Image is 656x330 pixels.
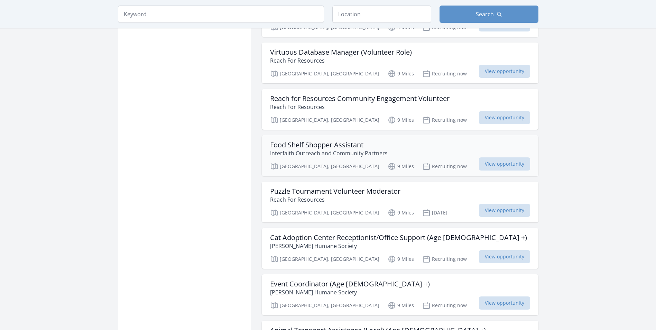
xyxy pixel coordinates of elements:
[332,6,431,23] input: Location
[262,43,538,83] a: Virtuous Database Manager (Volunteer Role) Reach For Resources [GEOGRAPHIC_DATA], [GEOGRAPHIC_DAT...
[270,103,450,111] p: Reach For Resources
[422,116,467,124] p: Recruiting now
[270,56,412,65] p: Reach For Resources
[270,187,400,195] h3: Puzzle Tournament Volunteer Moderator
[270,280,430,288] h3: Event Coordinator (Age [DEMOGRAPHIC_DATA] +)
[262,135,538,176] a: Food Shelf Shopper Assistant Interfaith Outreach and Community Partners [GEOGRAPHIC_DATA], [GEOGR...
[422,162,467,171] p: Recruiting now
[479,204,530,217] span: View opportunity
[422,301,467,310] p: Recruiting now
[270,209,379,217] p: [GEOGRAPHIC_DATA], [GEOGRAPHIC_DATA]
[270,149,388,157] p: Interfaith Outreach and Community Partners
[118,6,324,23] input: Keyword
[270,162,379,171] p: [GEOGRAPHIC_DATA], [GEOGRAPHIC_DATA]
[270,242,527,250] p: [PERSON_NAME] Humane Society
[270,141,388,149] h3: Food Shelf Shopper Assistant
[388,116,414,124] p: 9 Miles
[270,48,412,56] h3: Virtuous Database Manager (Volunteer Role)
[422,70,467,78] p: Recruiting now
[440,6,538,23] button: Search
[422,209,447,217] p: [DATE]
[270,233,527,242] h3: Cat Adoption Center Receptionist/Office Support (Age [DEMOGRAPHIC_DATA] +)
[479,296,530,310] span: View opportunity
[262,228,538,269] a: Cat Adoption Center Receptionist/Office Support (Age [DEMOGRAPHIC_DATA] +) [PERSON_NAME] Humane S...
[262,182,538,222] a: Puzzle Tournament Volunteer Moderator Reach For Resources [GEOGRAPHIC_DATA], [GEOGRAPHIC_DATA] 9 ...
[262,89,538,130] a: Reach for Resources Community Engagement Volunteer Reach For Resources [GEOGRAPHIC_DATA], [GEOGRA...
[476,10,494,18] span: Search
[270,255,379,263] p: [GEOGRAPHIC_DATA], [GEOGRAPHIC_DATA]
[479,65,530,78] span: View opportunity
[479,157,530,171] span: View opportunity
[388,162,414,171] p: 9 Miles
[479,250,530,263] span: View opportunity
[262,274,538,315] a: Event Coordinator (Age [DEMOGRAPHIC_DATA] +) [PERSON_NAME] Humane Society [GEOGRAPHIC_DATA], [GEO...
[270,70,379,78] p: [GEOGRAPHIC_DATA], [GEOGRAPHIC_DATA]
[270,301,379,310] p: [GEOGRAPHIC_DATA], [GEOGRAPHIC_DATA]
[270,116,379,124] p: [GEOGRAPHIC_DATA], [GEOGRAPHIC_DATA]
[270,288,430,296] p: [PERSON_NAME] Humane Society
[270,195,400,204] p: Reach For Resources
[422,255,467,263] p: Recruiting now
[388,209,414,217] p: 9 Miles
[270,94,450,103] h3: Reach for Resources Community Engagement Volunteer
[479,111,530,124] span: View opportunity
[388,301,414,310] p: 9 Miles
[388,70,414,78] p: 9 Miles
[388,255,414,263] p: 9 Miles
